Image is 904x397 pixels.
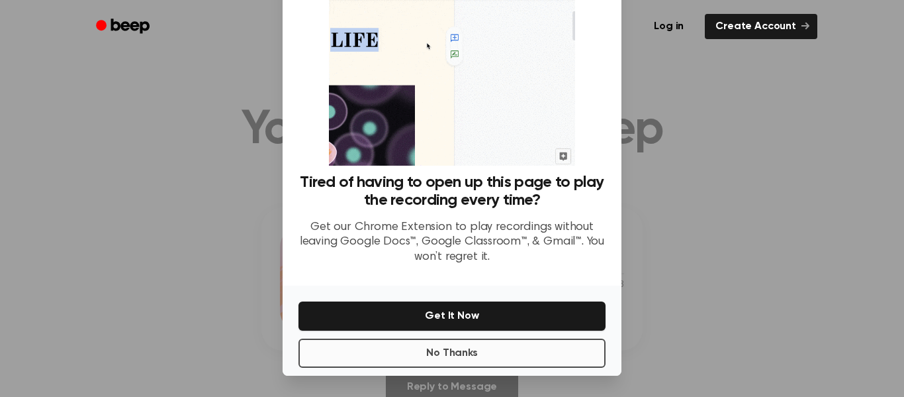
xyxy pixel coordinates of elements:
[641,11,697,42] a: Log in
[705,14,817,39] a: Create Account
[298,174,606,209] h3: Tired of having to open up this page to play the recording every time?
[298,339,606,368] button: No Thanks
[298,220,606,265] p: Get our Chrome Extension to play recordings without leaving Google Docs™, Google Classroom™, & Gm...
[87,14,161,40] a: Beep
[298,302,606,331] button: Get It Now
